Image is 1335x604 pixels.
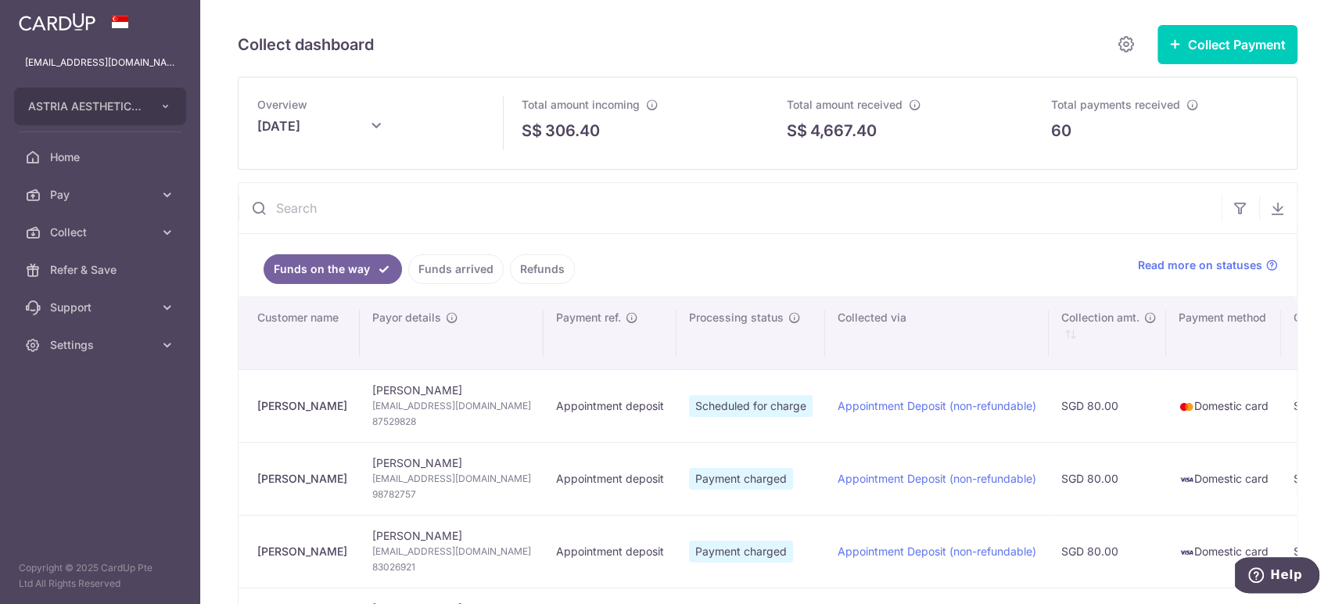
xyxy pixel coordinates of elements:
[1166,297,1281,369] th: Payment method
[50,300,153,315] span: Support
[14,88,186,125] button: ASTRIA AESTHETICS PTE. LTD.
[544,515,676,588] td: Appointment deposit
[787,98,903,111] span: Total amount received
[1049,442,1166,515] td: SGD 80.00
[28,99,144,114] span: ASTRIA AESTHETICS PTE. LTD.
[838,399,1036,412] a: Appointment Deposit (non-refundable)
[257,471,347,487] div: [PERSON_NAME]
[810,119,877,142] p: 4,667.40
[1049,515,1166,588] td: SGD 80.00
[522,119,542,142] span: S$
[825,297,1049,369] th: Collected via
[238,32,374,57] h5: Collect dashboard
[1051,119,1071,142] p: 60
[372,544,531,559] span: [EMAIL_ADDRESS][DOMAIN_NAME]
[689,395,813,417] span: Scheduled for charge
[50,225,153,240] span: Collect
[838,545,1036,558] a: Appointment Deposit (non-refundable)
[239,297,360,369] th: Customer name
[50,187,153,203] span: Pay
[838,472,1036,485] a: Appointment Deposit (non-refundable)
[1138,257,1262,273] span: Read more on statuses
[1049,369,1166,442] td: SGD 80.00
[372,414,531,430] span: 87529828
[1179,472,1194,487] img: visa-sm-192604c4577d2d35970c8ed26b86981c2741ebd56154ab54ad91a526f0f24972.png
[35,11,67,25] span: Help
[544,369,676,442] td: Appointment deposit
[689,468,793,490] span: Payment charged
[1235,557,1319,596] iframe: Opens a widget where you can find more information
[689,310,784,325] span: Processing status
[1166,369,1281,442] td: Domestic card
[556,310,621,325] span: Payment ref.
[1138,257,1278,273] a: Read more on statuses
[372,398,531,414] span: [EMAIL_ADDRESS][DOMAIN_NAME]
[408,254,504,284] a: Funds arrived
[257,398,347,414] div: [PERSON_NAME]
[372,559,531,575] span: 83026921
[360,297,544,369] th: Payor details
[1157,25,1297,64] button: Collect Payment
[25,55,175,70] p: [EMAIL_ADDRESS][DOMAIN_NAME]
[787,119,807,142] span: S$
[522,98,640,111] span: Total amount incoming
[1051,98,1180,111] span: Total payments received
[257,544,347,559] div: [PERSON_NAME]
[239,183,1222,233] input: Search
[1049,297,1166,369] th: Collection amt. : activate to sort column ascending
[50,337,153,353] span: Settings
[360,442,544,515] td: [PERSON_NAME]
[264,254,402,284] a: Funds on the way
[372,310,441,325] span: Payor details
[510,254,575,284] a: Refunds
[1179,545,1194,560] img: visa-sm-192604c4577d2d35970c8ed26b86981c2741ebd56154ab54ad91a526f0f24972.png
[545,119,600,142] p: 306.40
[50,149,153,165] span: Home
[1061,310,1139,325] span: Collection amt.
[544,442,676,515] td: Appointment deposit
[360,369,544,442] td: [PERSON_NAME]
[689,541,793,563] span: Payment charged
[257,98,307,111] span: Overview
[1166,515,1281,588] td: Domestic card
[372,471,531,487] span: [EMAIL_ADDRESS][DOMAIN_NAME]
[50,262,153,278] span: Refer & Save
[1179,399,1194,415] img: mastercard-sm-87a3fd1e0bddd137fecb07648320f44c262e2538e7db6024463105ddbc961eb2.png
[676,297,825,369] th: Processing status
[372,487,531,502] span: 98782757
[360,515,544,588] td: [PERSON_NAME]
[1166,442,1281,515] td: Domestic card
[544,297,676,369] th: Payment ref.
[19,13,95,31] img: CardUp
